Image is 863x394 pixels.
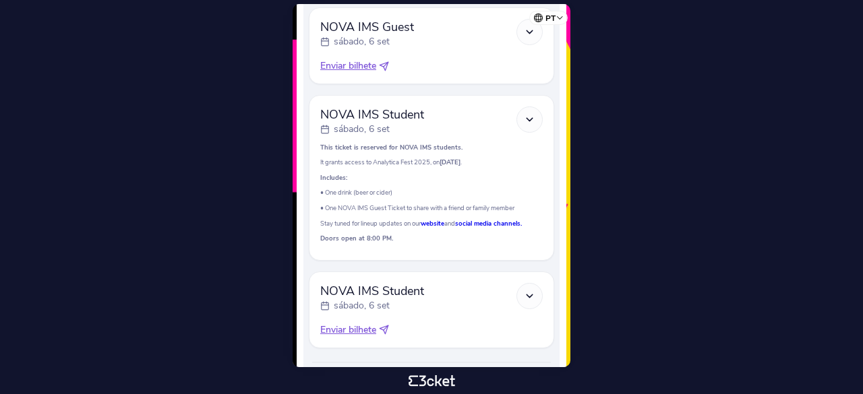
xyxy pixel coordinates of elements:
strong: [DATE] [440,158,460,166]
p: • One drink (beer or cider) [320,188,543,197]
a: social media channels. [455,219,522,228]
span: NOVA IMS Student [320,283,424,299]
p: Stay tuned for lineup updates on our and [320,219,543,228]
span: NOVA IMS Guest [320,19,414,35]
span: Enviar bilhete [320,59,376,73]
strong: Doors open at 8:00 PM. [320,234,393,242]
p: sábado, 6 set [334,123,390,136]
a: website [421,219,444,228]
p: sábado, 6 set [334,299,390,313]
span: Enviar bilhete [320,323,376,337]
p: It grants access to Analytica Fest 2025, on . [320,158,543,166]
p: • One NOVA IMS Guest Ticket to share with a friend or family member [320,203,543,212]
strong: This ticket is reserved for NOVA IMS students. [320,143,463,152]
p: sábado, 6 set [334,35,390,48]
span: NOVA IMS Student [320,106,424,123]
strong: Includes: [320,173,347,182]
